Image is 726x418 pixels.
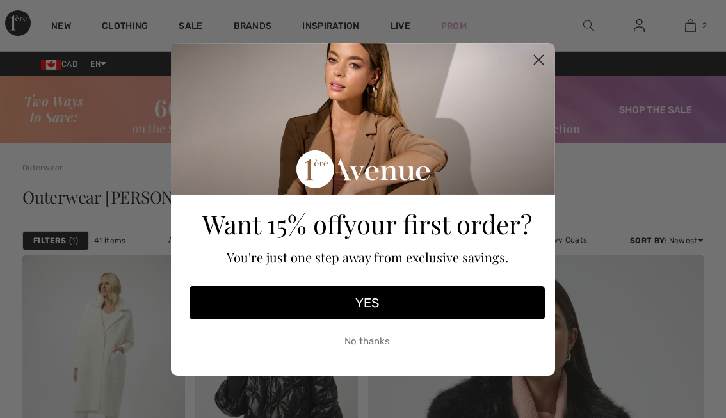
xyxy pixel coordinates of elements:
[202,207,344,241] span: Want 15% off
[190,326,545,358] button: No thanks
[227,248,508,266] span: You're just one step away from exclusive savings.
[190,286,545,319] button: YES
[344,207,532,241] span: your first order?
[528,49,550,71] button: Close dialog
